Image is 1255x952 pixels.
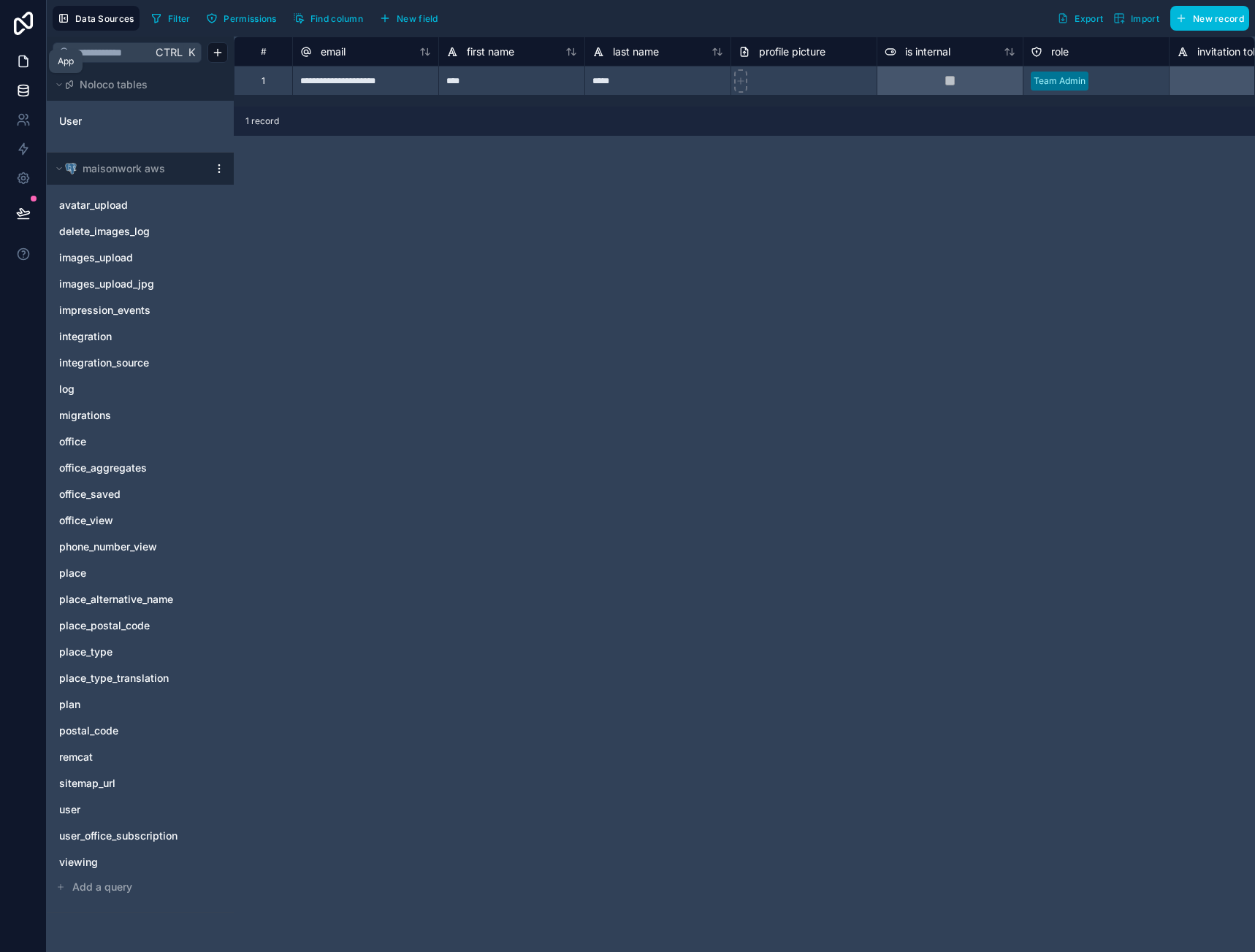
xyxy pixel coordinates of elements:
[83,161,165,176] span: maisonwork aws
[53,351,228,375] div: integration_source
[59,198,128,212] span: avatar_upload
[59,645,192,659] a: place_type
[53,193,228,217] div: avatar_upload
[53,588,228,611] div: place_alternative_name
[397,13,438,24] span: New field
[53,74,219,95] button: Noloco tables
[1052,6,1108,31] button: Export
[53,535,228,558] div: phone_number_view
[53,693,228,716] div: plan
[59,671,169,686] span: place_type_translation
[59,356,192,370] a: integration_source
[1051,45,1069,59] span: role
[58,55,74,67] div: App
[59,303,150,318] span: impression_events
[65,163,77,174] img: Postgres logo
[53,877,228,897] button: Add a query
[321,45,346,59] span: email
[201,7,281,29] button: Permissions
[1075,13,1103,24] span: Export
[59,540,192,554] a: phone_number_view
[262,75,265,87] div: 1
[53,272,228,296] div: images_upload_jpg
[59,513,113,528] span: office_view
[59,250,192,265] a: images_upload
[59,802,80,817] span: user
[53,614,228,637] div: place_postal_code
[59,277,192,291] a: images_upload_jpg
[53,110,228,133] div: User
[1131,13,1159,24] span: Import
[59,855,98,870] span: viewing
[59,750,192,764] a: remcat
[59,855,192,870] a: viewing
[59,114,82,128] span: User
[145,7,196,29] button: Filter
[1193,13,1244,24] span: New record
[905,45,950,59] span: is internal
[59,566,192,580] a: place
[53,6,140,31] button: Data Sources
[59,592,192,607] a: place_alternative_name
[59,723,192,738] a: postal_code
[53,404,228,427] div: migrations
[59,329,192,344] a: integration
[59,303,192,318] a: impression_events
[59,697,192,712] a: plan
[53,483,228,506] div: office_saved
[53,719,228,742] div: postal_code
[53,430,228,453] div: office
[59,540,157,554] span: phone_number_view
[53,667,228,690] div: place_type_translation
[75,13,134,24] span: Data Sources
[59,487,192,502] a: office_saved
[1108,6,1164,31] button: Import
[59,408,111,423] span: migrations
[53,220,228,243] div: delete_images_log
[245,115,279,127] span: 1 record
[168,13,191,24] span: Filter
[759,45,825,59] span: profile picture
[59,645,112,659] span: place_type
[59,329,112,344] span: integration
[59,776,115,791] span: sitemap_url
[59,408,192,423] a: migrations
[59,356,149,370] span: integration_source
[467,45,514,59] span: first name
[53,509,228,532] div: office_view
[53,640,228,664] div: place_type
[59,513,192,528] a: office_view
[59,566,86,580] span: place
[245,46,281,57] div: #
[59,250,133,265] span: images_upload
[59,802,192,817] a: user
[53,299,228,322] div: impression_events
[53,798,228,821] div: user
[53,158,207,179] button: Postgres logomaisonwork aws
[59,618,150,633] span: place_postal_code
[59,487,121,502] span: office_saved
[59,461,147,475] span: office_aggregates
[59,697,80,712] span: plan
[53,745,228,769] div: remcat
[80,77,148,92] span: Noloco tables
[59,277,154,291] span: images_upload_jpg
[59,198,192,212] a: avatar_upload
[59,618,192,633] a: place_postal_code
[59,750,93,764] span: remcat
[59,461,192,475] a: office_aggregates
[59,723,118,738] span: postal_code
[53,377,228,401] div: log
[288,7,368,29] button: Find column
[59,224,150,239] span: delete_images_log
[1164,6,1249,31] a: New record
[72,880,132,894] span: Add a query
[224,13,276,24] span: Permissions
[310,13,363,24] span: Find column
[1034,74,1086,88] div: Team Admin
[186,47,197,58] span: K
[53,325,228,348] div: integration
[59,592,173,607] span: place_alternative_name
[53,456,228,480] div: office_aggregates
[59,224,192,239] a: delete_images_log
